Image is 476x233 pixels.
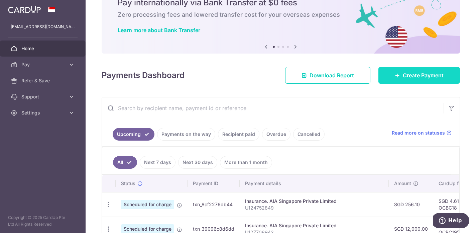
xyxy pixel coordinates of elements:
[403,71,444,79] span: Create Payment
[21,61,66,68] span: Pay
[113,128,154,141] a: Upcoming
[21,109,66,116] span: Settings
[157,128,215,141] a: Payments on the way
[218,128,259,141] a: Recipient paid
[262,128,290,141] a: Overdue
[11,23,75,30] p: [EMAIL_ADDRESS][DOMAIN_NAME]
[118,11,444,19] h6: Zero processing fees and lowered transfer cost for your overseas expenses
[178,156,217,169] a: Next 30 days
[21,93,66,100] span: Support
[121,180,135,187] span: Status
[394,180,411,187] span: Amount
[188,192,240,217] td: txn_8cf2276db44
[245,222,383,229] div: Insurance. AIA Singapore Private Limited
[21,77,66,84] span: Refer & Save
[121,200,174,209] span: Scheduled for charge
[433,213,469,230] iframe: Opens a widget where you can find more information
[378,67,460,84] a: Create Payment
[310,71,354,79] span: Download Report
[240,175,389,192] th: Payment details
[220,156,272,169] a: More than 1 month
[389,192,433,217] td: SGD 256.10
[293,128,325,141] a: Cancelled
[8,5,41,13] img: CardUp
[392,130,445,136] span: Read more on statuses
[102,69,185,81] h4: Payments Dashboard
[118,27,200,33] a: Learn more about Bank Transfer
[245,198,383,205] div: Insurance. AIA Singapore Private Limited
[113,156,137,169] a: All
[245,205,383,211] p: U124752849
[140,156,175,169] a: Next 7 days
[21,45,66,52] span: Home
[439,180,464,187] span: CardUp fee
[188,175,240,192] th: Payment ID
[102,97,444,119] input: Search by recipient name, payment id or reference
[285,67,370,84] a: Download Report
[392,130,452,136] a: Read more on statuses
